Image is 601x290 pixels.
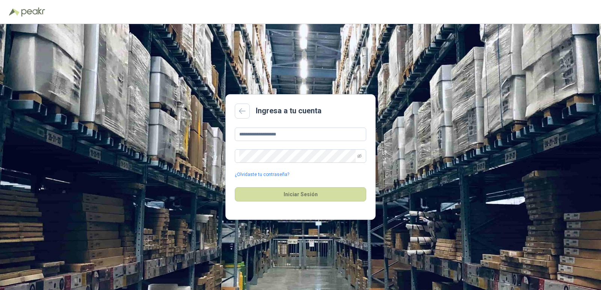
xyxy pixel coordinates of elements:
img: Logo [9,8,20,16]
h2: Ingresa a tu cuenta [256,105,322,117]
span: eye-invisible [357,154,362,158]
img: Peakr [21,8,45,17]
button: Iniciar Sesión [235,187,366,201]
a: ¿Olvidaste tu contraseña? [235,171,289,178]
